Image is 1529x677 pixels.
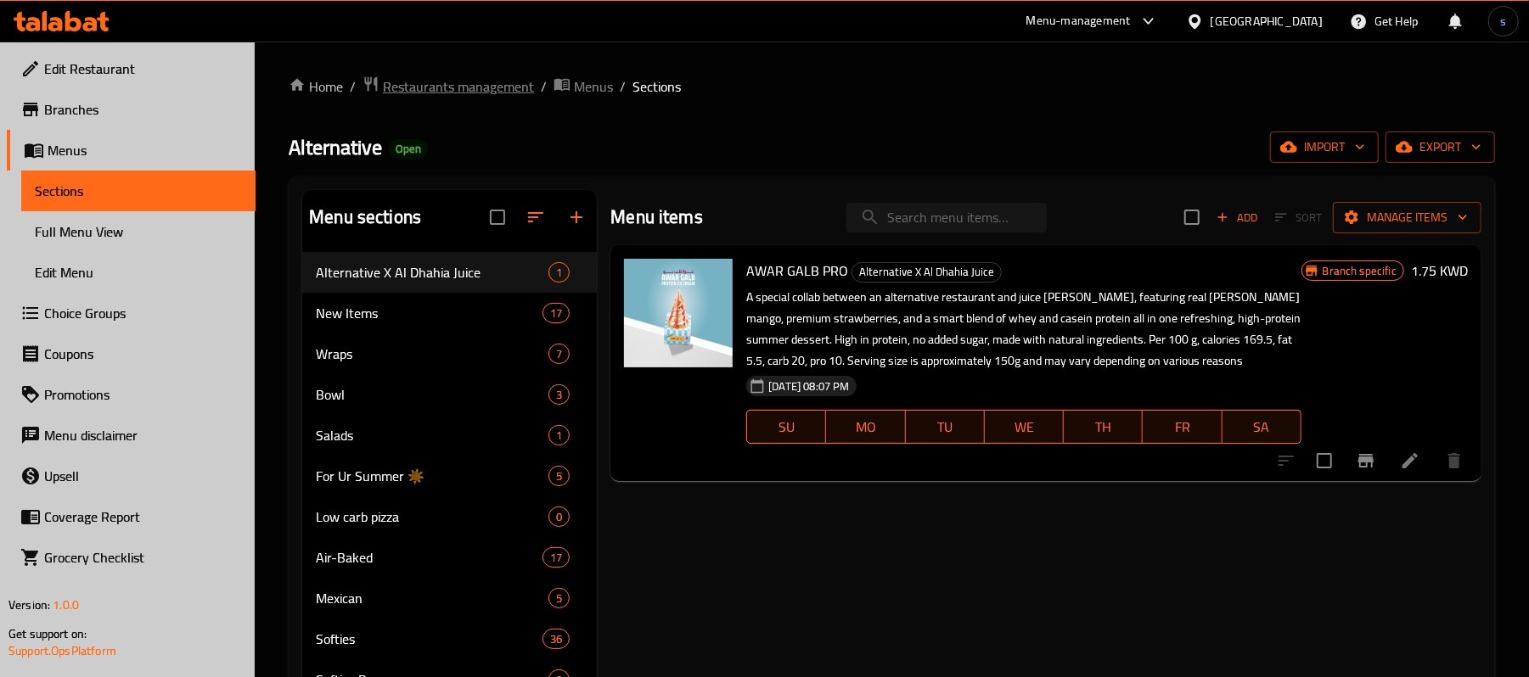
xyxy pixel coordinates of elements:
[316,384,548,405] div: Bowl
[1270,131,1379,163] button: import
[833,415,898,439] span: MO
[21,211,256,252] a: Full Menu View
[389,139,428,159] div: Open
[44,425,242,445] span: Menu disclaimer
[302,374,597,415] div: Bowl3
[985,410,1064,444] button: WE
[554,76,613,98] a: Menus
[1434,440,1475,481] button: delete
[542,629,570,649] div: items
[44,99,242,120] span: Branches
[543,631,569,647] span: 36
[1346,440,1386,481] button: Branch-specific-item
[44,547,242,568] span: Grocery Checklist
[316,425,548,445] span: Salads
[289,128,382,166] span: Alternative
[44,466,242,486] span: Upsell
[302,293,597,333] div: New Items17
[1264,204,1333,231] span: Select section first
[7,456,256,496] a: Upsell
[7,130,256,171] a: Menus
[1210,204,1264,231] button: Add
[7,415,256,456] a: Menu disclaimer
[543,305,569,322] span: 17
[383,76,534,97] span: Restaurants management
[302,252,597,293] div: Alternative X Al Dhahia Juice1
[1386,131,1495,163] button: export
[1399,137,1481,158] span: export
[1143,410,1222,444] button: FR
[826,410,905,444] button: MO
[746,410,826,444] button: SU
[1210,204,1264,231] span: Add item
[316,547,542,568] span: Air-Baked
[53,594,79,616] span: 1.0.0
[316,303,542,323] span: New Items
[21,171,256,211] a: Sections
[1229,415,1295,439] span: SA
[316,344,548,364] div: Wraps
[35,262,242,283] span: Edit Menu
[549,428,569,444] span: 1
[1026,11,1131,31] div: Menu-management
[316,506,548,527] div: Low carb pizza
[746,287,1301,372] p: A special collab between an alternative restaurant and juice [PERSON_NAME], featuring real [PERSO...
[1064,410,1143,444] button: TH
[1214,208,1260,227] span: Add
[1346,207,1468,228] span: Manage items
[1211,12,1323,31] div: [GEOGRAPHIC_DATA]
[1174,199,1210,235] span: Select section
[44,344,242,364] span: Coupons
[316,262,548,283] span: Alternative X Al Dhahia Juice
[316,466,548,486] div: For Ur Summer ☀️
[1150,415,1215,439] span: FR
[289,76,343,97] a: Home
[754,415,819,439] span: SU
[549,265,569,281] span: 1
[48,140,242,160] span: Menus
[515,197,556,238] span: Sort sections
[549,346,569,362] span: 7
[610,204,703,230] h2: Menu items
[549,590,569,607] span: 5
[852,262,1002,283] div: Alternative X Al Dhahia Juice
[746,258,848,283] span: AWAR GALB PRO
[574,76,613,97] span: Menus
[389,142,428,156] span: Open
[762,378,856,394] span: [DATE] 08:07 PM
[302,415,597,456] div: Salads1
[541,76,547,97] li: /
[548,466,570,486] div: items
[302,578,597,618] div: Mexican5
[8,640,116,662] a: Support.OpsPlatform
[7,374,256,415] a: Promotions
[624,259,733,367] img: AWAR GALB PRO
[548,344,570,364] div: items
[289,76,1495,98] nav: breadcrumb
[548,384,570,405] div: items
[316,629,542,649] span: Softies
[316,588,548,608] span: Mexican
[7,537,256,578] a: Grocery Checklist
[548,506,570,527] div: items
[913,415,978,439] span: TU
[556,197,597,238] button: Add section
[302,456,597,496] div: For Ur Summer ☀️5
[543,550,569,566] span: 17
[1307,443,1342,478] span: Select to update
[549,509,569,525] span: 0
[1500,12,1506,31] span: s
[44,506,242,527] span: Coverage Report
[542,303,570,323] div: items
[1400,450,1420,471] a: Edit menu item
[906,410,985,444] button: TU
[852,262,1001,282] span: Alternative X Al Dhahia Juice
[7,333,256,374] a: Coupons
[8,594,50,616] span: Version:
[7,293,256,333] a: Choice Groups
[309,204,421,230] h2: Menu sections
[620,76,626,97] li: /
